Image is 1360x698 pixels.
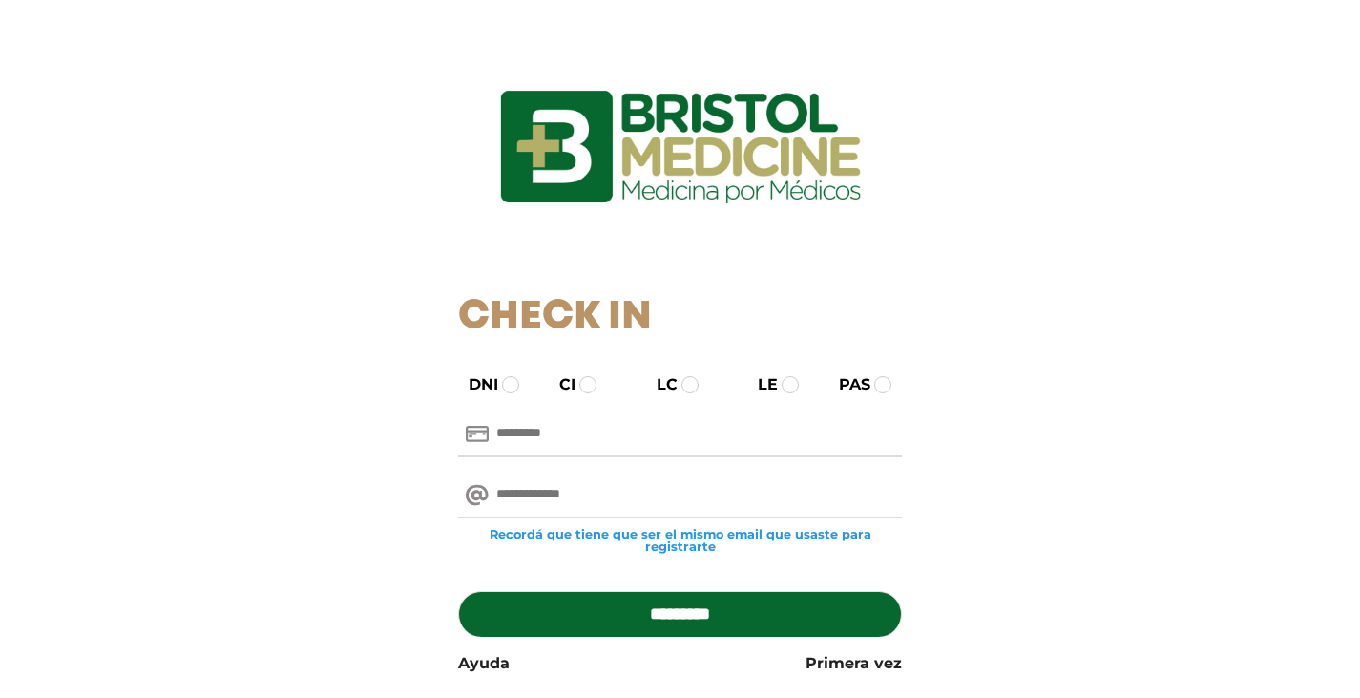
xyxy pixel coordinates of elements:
[458,294,902,342] h1: Check In
[458,528,902,553] small: Recordá que tiene que ser el mismo email que usaste para registrarte
[542,373,575,396] label: CI
[741,373,778,396] label: LE
[639,373,678,396] label: LC
[458,652,510,675] a: Ayuda
[822,373,870,396] label: PAS
[423,23,938,271] img: logo_ingresarbristol.jpg
[806,652,902,675] a: Primera vez
[451,373,498,396] label: DNI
